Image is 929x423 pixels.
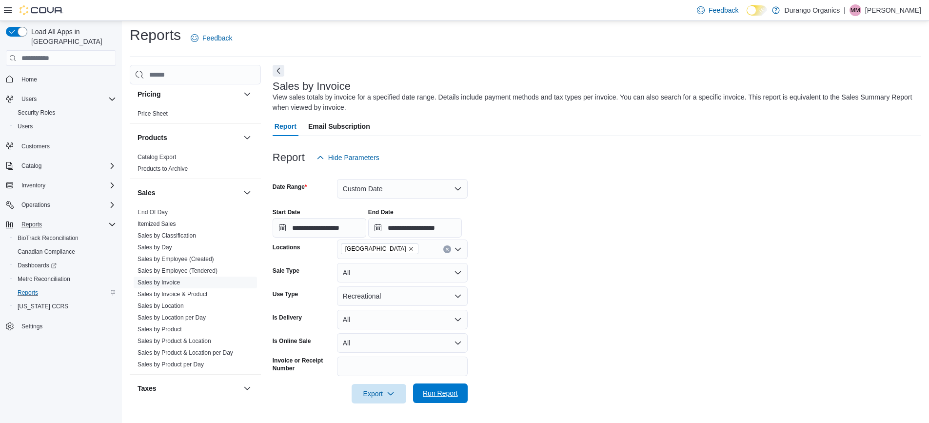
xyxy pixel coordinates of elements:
label: Invoice or Receipt Number [273,357,333,372]
button: Sales [241,187,253,199]
span: Reports [14,287,116,299]
input: Dark Mode [747,5,767,16]
button: BioTrack Reconciliation [10,231,120,245]
span: Dashboards [18,262,57,269]
div: View sales totals by invoice for a specified date range. Details include payment methods and tax ... [273,92,916,113]
button: Catalog [2,159,120,173]
span: Metrc Reconciliation [14,273,116,285]
a: Users [14,121,37,132]
button: Taxes [241,383,253,394]
button: Inventory [2,179,120,192]
a: Sales by Day [138,244,172,251]
span: BioTrack Reconciliation [18,234,79,242]
div: Sales [130,206,261,374]
button: Export [352,384,406,403]
span: Users [21,95,37,103]
span: Users [14,121,116,132]
span: MM [850,4,860,16]
h3: Pricing [138,89,160,99]
button: Canadian Compliance [10,245,120,259]
a: Sales by Classification [138,232,196,239]
button: Settings [2,319,120,333]
span: Sales by Product per Day [138,361,204,368]
button: Pricing [241,88,253,100]
button: Remove Durango from selection in this group [408,246,414,252]
button: Pricing [138,89,239,99]
input: Press the down key to open a popover containing a calendar. [368,218,462,238]
button: Catalog [18,160,45,172]
a: Sales by Invoice & Product [138,291,207,298]
button: [US_STATE] CCRS [10,300,120,313]
span: Hide Parameters [328,153,379,162]
label: Is Online Sale [273,337,311,345]
a: [US_STATE] CCRS [14,301,72,312]
button: Users [2,92,120,106]
button: Next [273,65,284,77]
span: Itemized Sales [138,220,176,228]
label: Start Date [273,208,300,216]
h1: Reports [130,25,181,45]
span: Operations [18,199,116,211]
span: Operations [21,201,50,209]
a: Dashboards [10,259,120,272]
button: Recreational [337,286,468,306]
span: Security Roles [18,109,55,117]
a: Sales by Product [138,326,182,333]
span: Feedback [202,33,232,43]
span: Sales by Employee (Created) [138,255,214,263]
a: Dashboards [14,260,60,271]
button: All [337,333,468,353]
span: Users [18,93,116,105]
button: Inventory [18,180,49,191]
a: Metrc Reconciliation [14,273,74,285]
a: Sales by Employee (Created) [138,256,214,262]
span: Sales by Location [138,302,184,310]
button: Taxes [138,383,239,393]
p: [PERSON_NAME] [865,4,921,16]
span: Metrc Reconciliation [18,275,70,283]
label: Use Type [273,290,298,298]
button: Users [10,120,120,133]
span: Inventory [18,180,116,191]
a: Reports [14,287,42,299]
button: Reports [2,218,120,231]
button: Security Roles [10,106,120,120]
div: Products [130,151,261,179]
a: Canadian Compliance [14,246,79,258]
span: Home [21,76,37,83]
span: Dashboards [14,260,116,271]
a: Sales by Employee (Tendered) [138,267,217,274]
button: Customers [2,139,120,153]
span: Catalog Export [138,153,176,161]
span: Canadian Compliance [14,246,116,258]
span: Settings [21,322,42,330]
a: Settings [18,321,46,332]
div: Pricing [130,108,261,123]
button: All [337,263,468,282]
h3: Taxes [138,383,157,393]
h3: Report [273,152,305,163]
span: Sales by Product [138,325,182,333]
span: Users [18,122,33,130]
a: BioTrack Reconciliation [14,232,82,244]
p: Durango Organics [785,4,840,16]
h3: Sales [138,188,156,198]
span: [US_STATE] CCRS [18,302,68,310]
a: End Of Day [138,209,168,216]
button: Clear input [443,245,451,253]
span: Security Roles [14,107,116,119]
button: Run Report [413,383,468,403]
label: End Date [368,208,394,216]
span: Catalog [21,162,41,170]
button: Operations [18,199,54,211]
span: Email Subscription [308,117,370,136]
a: Home [18,74,41,85]
button: Hide Parameters [313,148,383,167]
button: Metrc Reconciliation [10,272,120,286]
button: All [337,310,468,329]
a: Price Sheet [138,110,168,117]
span: Sales by Location per Day [138,314,206,322]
